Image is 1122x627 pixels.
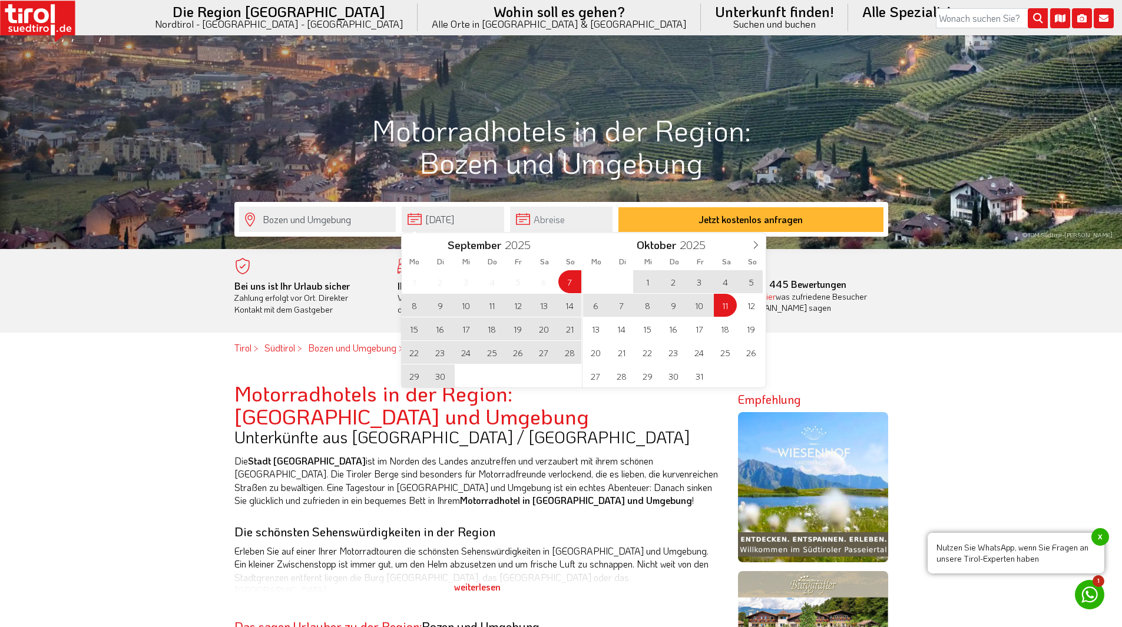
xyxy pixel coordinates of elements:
small: Nordtirol - [GEOGRAPHIC_DATA] - [GEOGRAPHIC_DATA] [155,19,403,29]
span: September 11, 2025 [481,294,504,317]
span: Mi [454,258,479,266]
div: was zufriedene Besucher über [DOMAIN_NAME] sagen [724,291,871,314]
span: September 29, 2025 [403,364,426,387]
span: Oktober 15, 2025 [636,317,659,340]
small: Suchen und buchen [715,19,834,29]
span: Oktober 12, 2025 [740,294,763,317]
span: Nutzen Sie WhatsApp, wenn Sie Fragen an unsere Tirol-Experten haben [928,533,1104,573]
span: 1 [1093,575,1104,587]
span: Oktober 7, 2025 [610,294,633,317]
b: Ihr Traumurlaub beginnt hier! [398,280,520,292]
span: Oktober 9, 2025 [662,294,685,317]
span: Oktober 20, 2025 [584,341,607,364]
span: Oktober 10, 2025 [688,294,711,317]
span: So [739,258,765,266]
span: Mo [402,258,428,266]
span: September 6, 2025 [532,270,555,293]
input: Year [676,237,715,252]
b: Bei uns ist Ihr Urlaub sicher [234,280,350,292]
span: Oktober 22, 2025 [636,341,659,364]
span: Do [661,258,687,266]
span: September 12, 2025 [507,294,529,317]
input: Year [501,237,540,252]
span: Oktober [637,240,676,251]
span: September 18, 2025 [481,317,504,340]
span: Oktober 13, 2025 [584,317,607,340]
span: Fr [505,258,531,266]
strong: Empfehlung [738,392,801,407]
span: September 30, 2025 [429,364,452,387]
span: Oktober 8, 2025 [636,294,659,317]
span: September 14, 2025 [558,294,581,317]
span: September 23, 2025 [429,341,452,364]
span: September 9, 2025 [429,294,452,317]
span: September 8, 2025 [403,294,426,317]
div: Von der Buchung bis zum Aufenthalt, der gesamte Ablauf ist unkompliziert [398,280,544,316]
span: Di [610,258,636,266]
span: September 28, 2025 [558,341,581,364]
span: Di [428,258,454,266]
span: Oktober 4, 2025 [714,270,737,293]
span: Oktober 18, 2025 [714,317,737,340]
a: Tirol [234,341,251,354]
strong: Stadt [GEOGRAPHIC_DATA] [248,455,366,467]
b: - 445 Bewertungen [724,278,846,290]
span: September 20, 2025 [532,317,555,340]
a: Südtirol [264,341,295,354]
span: September 19, 2025 [507,317,529,340]
span: September 21, 2025 [558,317,581,340]
h2: Motorradhotels in der Region: [GEOGRAPHIC_DATA] und Umgebung [234,381,720,428]
span: Oktober 24, 2025 [688,341,711,364]
span: September 16, 2025 [429,317,452,340]
h3: Die schönsten Sehenswürdigkeiten in der Region [234,525,720,538]
span: September 17, 2025 [455,317,478,340]
input: Anreise [402,207,504,232]
input: Wo soll's hingehen? [239,207,396,232]
input: Abreise [510,207,613,232]
h3: Unterkünfte aus [GEOGRAPHIC_DATA] / [GEOGRAPHIC_DATA] [234,428,720,446]
a: 1 Nutzen Sie WhatsApp, wenn Sie Fragen an unsere Tirol-Experten habenx [1075,580,1104,609]
span: x [1091,528,1109,546]
span: Do [479,258,505,266]
span: Oktober 29, 2025 [636,364,659,387]
span: September 13, 2025 [532,294,555,317]
span: September 4, 2025 [481,270,504,293]
i: Kontakt [1094,8,1114,28]
span: Mo [584,258,610,266]
span: September 15, 2025 [403,317,426,340]
span: September 3, 2025 [455,270,478,293]
p: Die ist im Norden des Landes anzutreffen und verzaubert mit ihrem schönen [GEOGRAPHIC_DATA]. Die ... [234,455,720,507]
div: weiterlesen [234,572,720,602]
a: Bozen und Umgebung [308,341,396,354]
i: Karte öffnen [1050,8,1070,28]
span: September 24, 2025 [455,341,478,364]
span: So [557,258,583,266]
span: September 27, 2025 [532,341,555,364]
span: Oktober 6, 2025 [584,294,607,317]
span: Oktober 14, 2025 [610,317,633,340]
input: Wonach suchen Sie? [936,8,1048,28]
span: Oktober 23, 2025 [662,341,685,364]
span: September 25, 2025 [481,341,504,364]
span: Oktober 28, 2025 [610,364,633,387]
span: Oktober 3, 2025 [688,270,711,293]
span: Oktober 26, 2025 [740,341,763,364]
span: Oktober 16, 2025 [662,317,685,340]
strong: Motorradhotel in [GEOGRAPHIC_DATA] und Umgebung [460,494,692,506]
span: Oktober 17, 2025 [688,317,711,340]
h1: Motorradhotels in der Region: Bozen und Umgebung [234,114,888,178]
span: September 26, 2025 [507,341,529,364]
img: wiesenhof-sommer.jpg [738,412,888,562]
span: Fr [687,258,713,266]
span: Sa [713,258,739,266]
span: Sa [531,258,557,266]
p: Erleben Sie auf einer Ihrer Motorradtouren die schönsten Sehenswürdigkeiten in [GEOGRAPHIC_DATA] ... [234,545,720,598]
button: Jetzt kostenlos anfragen [618,207,883,232]
span: Mi [636,258,661,266]
span: September 2, 2025 [429,270,452,293]
small: Alle Orte in [GEOGRAPHIC_DATA] & [GEOGRAPHIC_DATA] [432,19,687,29]
span: Oktober 21, 2025 [610,341,633,364]
span: Oktober 31, 2025 [688,364,711,387]
span: Oktober 11, 2025 [714,294,737,317]
span: Oktober 27, 2025 [584,364,607,387]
